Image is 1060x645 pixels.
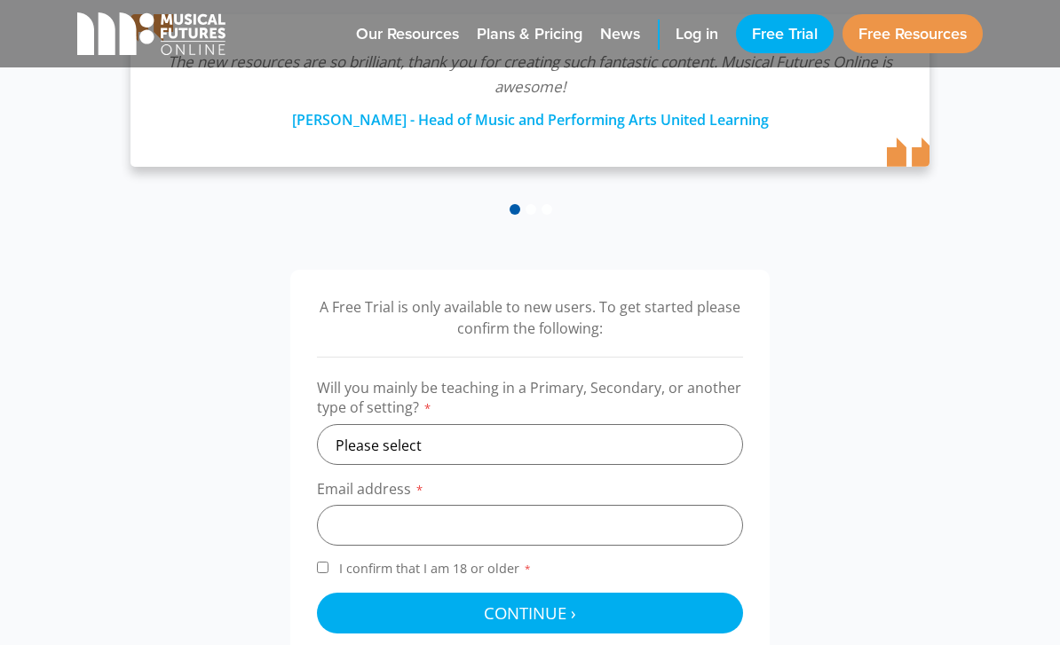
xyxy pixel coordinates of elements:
[317,378,743,424] label: Will you mainly be teaching in a Primary, Secondary, or another type of setting?
[317,562,328,573] input: I confirm that I am 18 or older*
[166,99,894,131] div: [PERSON_NAME] - Head of Music and Performing Arts United Learning
[336,560,535,577] span: I confirm that I am 18 or older
[842,14,983,53] a: Free Resources
[317,593,743,633] button: Continue ›
[676,24,718,45] span: Log in
[600,24,640,45] span: News
[317,296,743,339] p: A Free Trial is only available to new users. To get started please confirm the following:
[317,479,743,505] label: Email address
[356,24,459,45] span: Our Resources
[166,50,894,99] p: The new resources are so brilliant, thank you for creating such fantastic content. Musical Future...
[736,14,834,53] a: Free Trial
[484,602,576,624] span: Continue ›
[477,24,582,45] span: Plans & Pricing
